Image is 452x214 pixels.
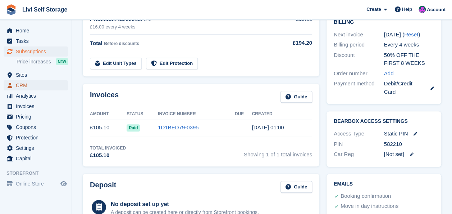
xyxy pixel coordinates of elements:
a: menu [4,133,68,143]
div: 582210 [384,140,434,148]
div: Next invoice [334,31,384,39]
span: Sites [16,70,59,80]
div: £194.20 [278,39,312,47]
div: Debit/Credit Card [384,80,434,96]
span: Capital [16,153,59,164]
div: £16.00 every 4 weeks [90,23,278,31]
td: £105.10 [90,120,127,136]
span: Invoices [16,101,59,111]
a: 1D1BED79-0395 [158,124,198,130]
span: Subscriptions [16,46,59,57]
div: Payment method [334,80,384,96]
span: Total [90,40,102,46]
th: Status [127,108,158,120]
a: menu [4,143,68,153]
h2: BearBox Access Settings [334,119,434,124]
a: Add [384,70,394,78]
div: Billing period [334,41,384,49]
a: menu [4,101,68,111]
th: Invoice Number [158,108,235,120]
th: Due [235,108,252,120]
div: [DATE] ( ) [384,31,434,39]
div: No deposit set up yet [111,200,259,209]
h2: Billing [334,18,434,25]
a: menu [4,122,68,132]
div: Access Type [334,130,384,138]
div: £105.10 [90,151,126,160]
div: Order number [334,70,384,78]
a: menu [4,36,68,46]
span: Online Store [16,179,59,189]
td: £16.00 [278,11,312,35]
div: Car Reg [334,150,384,159]
a: menu [4,46,68,57]
a: menu [4,91,68,101]
th: Created [252,108,312,120]
div: NEW [56,58,68,65]
th: Amount [90,108,127,120]
a: menu [4,80,68,90]
span: Pricing [16,112,59,122]
div: Static PIN [384,130,434,138]
span: Protection [16,133,59,143]
time: 2025-09-20 00:00:56 UTC [252,124,284,130]
div: Move in day instructions [341,202,398,211]
span: Showing 1 of 1 total invoices [244,145,312,160]
a: Livi Self Storage [19,4,70,15]
div: PIN [334,140,384,148]
div: Total Invoiced [90,145,126,151]
a: menu [4,179,68,189]
a: menu [4,112,68,122]
span: Price increases [17,58,51,65]
a: Edit Protection [146,58,198,70]
span: Help [402,6,412,13]
span: Storefront [6,170,72,177]
h2: Invoices [90,91,119,103]
h2: Emails [334,181,434,187]
a: Edit Unit Types [90,58,142,70]
div: Booking confirmation [341,192,391,201]
a: Price increases NEW [17,58,68,66]
span: Paid [127,124,140,131]
img: stora-icon-8386f47178a22dfd0bd8f6a31ec36ba5ce8667c1dd55bd0f319d3a0aa187defe.svg [6,4,17,15]
a: Guide [280,91,312,103]
a: menu [4,70,68,80]
span: Before discounts [104,41,139,46]
span: Account [427,6,446,13]
a: Preview store [59,179,68,188]
span: Create [366,6,381,13]
a: Guide [280,181,312,193]
a: menu [4,153,68,164]
span: Settings [16,143,59,153]
img: Graham Cameron [419,6,426,13]
span: Tasks [16,36,59,46]
span: Coupons [16,122,59,132]
div: 50% OFF THE FIRST 8 WEEKS [384,51,434,67]
div: [Not set] [384,150,434,159]
div: Discount [334,51,384,67]
div: Every 4 weeks [384,41,434,49]
a: Reset [404,31,418,37]
h2: Deposit [90,181,116,193]
span: Analytics [16,91,59,101]
a: menu [4,26,68,36]
span: Home [16,26,59,36]
span: CRM [16,80,59,90]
